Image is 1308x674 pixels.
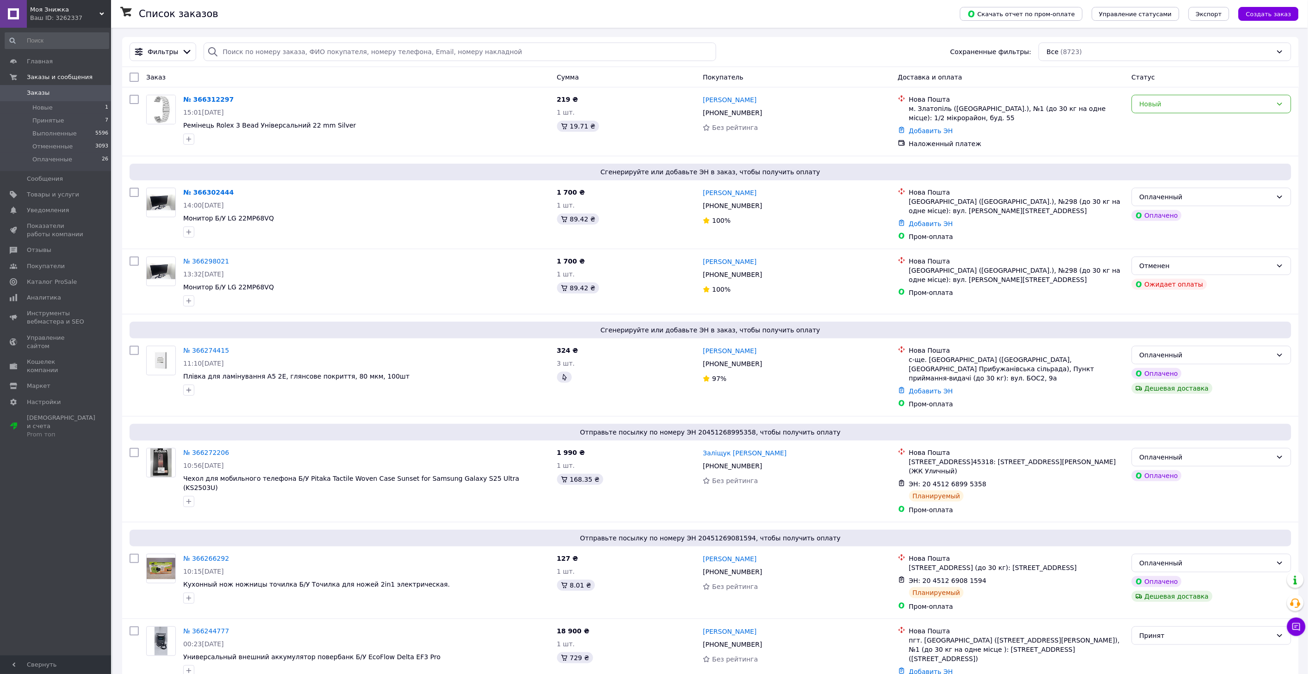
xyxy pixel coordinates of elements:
div: [PHONE_NUMBER] [701,106,764,119]
span: 127 ₴ [557,555,578,562]
div: Оплаченный [1140,558,1272,568]
span: Показатели работы компании [27,222,86,239]
span: Принятые [32,116,64,125]
img: Фото товару [147,558,175,580]
span: Экспорт [1196,11,1222,18]
a: Добавить ЭН [909,220,953,227]
a: Плівка для ламінування A5 2E, глянсове покриття, 80 мкм, 100шт [183,373,409,380]
span: Товары и услуги [27,190,79,199]
a: [PERSON_NAME] [703,257,756,266]
div: Пром-оплата [909,399,1124,409]
span: 10:56[DATE] [183,462,224,469]
button: Скачать отчет по пром-оплате [960,7,1083,21]
span: Сумма [557,74,579,81]
span: 324 ₴ [557,347,578,354]
span: 1 700 ₴ [557,257,585,265]
a: Добавить ЭН [909,387,953,395]
span: Заказ [146,74,166,81]
span: 1 шт. [557,568,575,575]
span: Каталог ProSale [27,278,77,286]
div: 89.42 ₴ [557,282,599,294]
span: ЭН: 20 4512 6908 1594 [909,577,987,584]
img: Фото товару [147,195,175,211]
div: Планируемый [909,587,964,598]
a: Добавить ЭН [909,127,953,135]
div: Дешевая доставка [1132,383,1213,394]
div: [GEOGRAPHIC_DATA] ([GEOGRAPHIC_DATA].), №298 (до 30 кг на одне місце): вул. [PERSON_NAME][STREET_... [909,266,1124,284]
span: Скачать отчет по пром-оплате [967,10,1075,18]
div: Пром-оплата [909,232,1124,241]
a: Монитор Б/У LG 22MP68VQ [183,283,274,291]
span: 26 [102,155,108,164]
span: Управление статусами [1099,11,1172,18]
span: Покупатель [703,74,744,81]
span: Выполненные [32,129,77,138]
span: Аналитика [27,294,61,302]
div: Нова Пошта [909,188,1124,197]
a: Кухонный нож ножницы точилка Б/У Точилка для ножей 2in1 электрическая. [183,581,450,588]
span: Управление сайтом [27,334,86,350]
div: Ваш ID: 3262337 [30,14,111,22]
a: № 366298021 [183,257,229,265]
a: Фото товару [146,448,176,478]
span: Моя Знижка [30,6,99,14]
span: Покупатели [27,262,65,270]
a: [PERSON_NAME] [703,554,756,564]
span: 1 [105,104,108,112]
span: Сгенерируйте или добавьте ЭН в заказ, чтобы получить оплату [133,325,1288,335]
span: 1 шт. [557,109,575,116]
div: Нова Пошта [909,448,1124,457]
div: Дешевая доставка [1132,591,1213,602]
div: пгт. [GEOGRAPHIC_DATA] ([STREET_ADDRESS][PERSON_NAME]), №1 (до 30 кг на одне місце ): [STREET_ADD... [909,636,1124,663]
div: Нова Пошта [909,346,1124,355]
a: [PERSON_NAME] [703,346,756,355]
span: Оплаченные [32,155,72,164]
button: Создать заказ [1239,7,1299,21]
span: Отзывы [27,246,51,254]
span: Все [1047,47,1059,56]
a: [PERSON_NAME] [703,188,756,197]
span: Ремінець Rolex 3 Bead Універсальний 22 mm Silver [183,122,356,129]
span: Чехол для мобильного телефона Б/У Pitaka Tactile Woven Case Sunset for Samsung Galaxy S25 Ultra (... [183,475,520,491]
button: Управление статусами [1092,7,1179,21]
a: Создать заказ [1229,10,1299,17]
div: [STREET_ADDRESS]45318: [STREET_ADDRESS][PERSON_NAME] (ЖК Уличный) [909,457,1124,476]
a: Фото товару [146,188,176,217]
a: Фото товару [146,346,176,375]
span: Отправьте посылку по номеру ЭН 20451269081594, чтобы получить оплату [133,533,1288,543]
div: Принят [1140,631,1272,641]
div: Оплачено [1132,368,1182,379]
a: [PERSON_NAME] [703,627,756,636]
div: [GEOGRAPHIC_DATA] ([GEOGRAPHIC_DATA].), №298 (до 30 кг на одне місце): вул. [PERSON_NAME][STREET_... [909,197,1124,215]
span: Новые [32,104,53,112]
div: Новый [1140,99,1272,109]
img: Фото товару [147,95,175,124]
div: Оплаченный [1140,350,1272,360]
div: [STREET_ADDRESS] (до 30 кг): [STREET_ADDRESS] [909,563,1124,572]
span: Сохраненные фильтры: [950,47,1031,56]
span: [DEMOGRAPHIC_DATA] и счета [27,414,95,439]
div: 729 ₴ [557,652,593,663]
span: 3 шт. [557,360,575,367]
span: 13:32[DATE] [183,270,224,278]
a: № 366266292 [183,555,229,562]
div: [PHONE_NUMBER] [701,638,764,651]
a: [PERSON_NAME] [703,95,756,104]
span: 10:15[DATE] [183,568,224,575]
span: Главная [27,57,53,66]
div: Нова Пошта [909,95,1124,104]
a: № 366312297 [183,96,234,103]
span: Фильтры [148,47,178,56]
div: [PHONE_NUMBER] [701,357,764,370]
span: Маркет [27,382,50,390]
a: Фото товару [146,626,176,656]
h1: Список заказов [139,8,218,19]
span: Кошелек компании [27,358,86,374]
div: 168.35 ₴ [557,474,603,485]
div: Планируемый [909,490,964,502]
div: Отменен [1140,261,1272,271]
span: (8723) [1060,48,1082,55]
